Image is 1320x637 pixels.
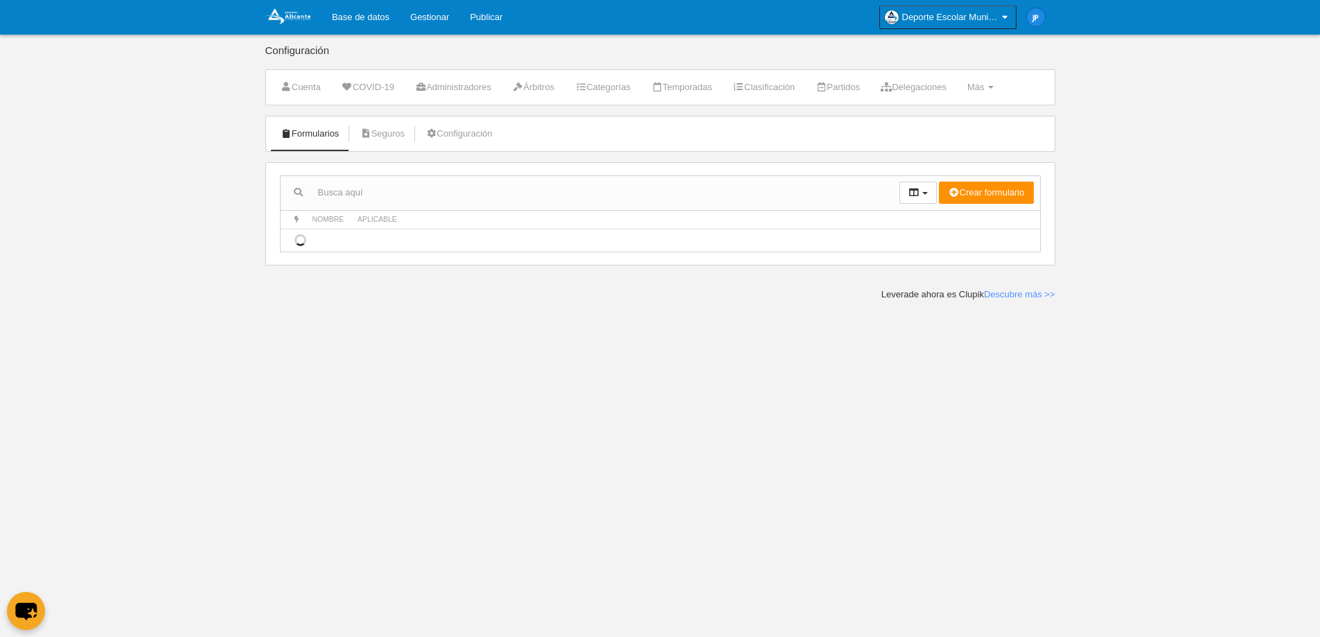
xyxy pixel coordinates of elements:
[7,592,45,630] button: chat-button
[273,123,347,144] a: Formularios
[334,77,402,98] a: COVID-19
[265,45,1055,69] div: Configuración
[725,77,802,98] a: Clasificación
[881,288,1055,301] div: Leverade ahora es Clupik
[281,182,899,203] input: Busca aquí
[407,77,499,98] a: Administradores
[902,10,999,24] span: Deporte Escolar Municipal de [GEOGRAPHIC_DATA]
[265,8,310,25] img: Deporte Escolar Municipal de Alicante
[984,289,1055,299] a: Descubre más >>
[967,82,985,92] span: Más
[644,77,720,98] a: Temporadas
[873,77,954,98] a: Delegaciones
[273,77,328,98] a: Cuenta
[504,77,562,98] a: Árbitros
[939,182,1033,204] button: Crear formulario
[808,77,868,98] a: Partidos
[418,123,500,144] a: Configuración
[879,6,1017,29] a: Deporte Escolar Municipal de [GEOGRAPHIC_DATA]
[313,216,344,223] span: Nombre
[885,10,899,24] img: OawjjgO45JmU.30x30.jpg
[567,77,638,98] a: Categorías
[960,77,1001,98] a: Más
[358,216,397,223] span: Aplicable
[1027,8,1045,26] img: c2l6ZT0zMHgzMCZmcz05JnRleHQ9SlAmYmc9MWU4OGU1.png
[352,123,412,144] a: Seguros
